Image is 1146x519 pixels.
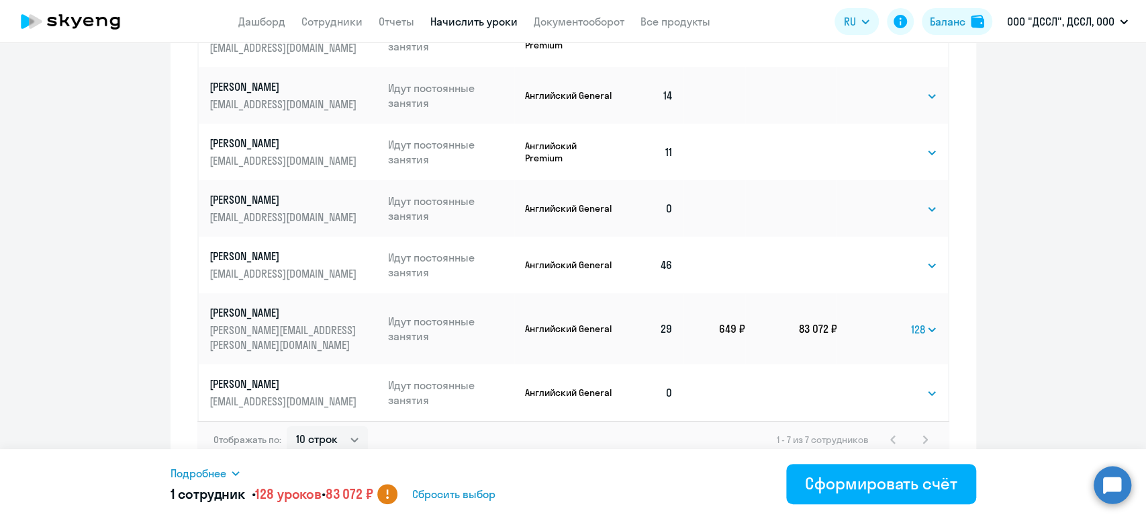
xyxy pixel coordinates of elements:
[238,15,285,28] a: Дашборд
[209,305,360,320] p: [PERSON_NAME]
[209,376,360,391] p: [PERSON_NAME]
[930,13,965,30] div: Баланс
[209,266,360,281] p: [EMAIL_ADDRESS][DOMAIN_NAME]
[805,473,957,494] div: Сформировать счёт
[209,192,378,225] a: [PERSON_NAME][EMAIL_ADDRESS][DOMAIN_NAME]
[209,210,360,225] p: [EMAIL_ADDRESS][DOMAIN_NAME]
[430,15,518,28] a: Начислить уроки
[922,8,992,35] button: Балансbalance
[844,13,856,30] span: RU
[171,485,373,504] h5: 1 сотрудник • •
[525,323,616,335] p: Английский General
[745,293,837,364] td: 83 072 ₽
[640,15,710,28] a: Все продукты
[1000,5,1135,38] button: ООО "ДССЛ", ДССЛ, ООО
[209,192,360,207] p: [PERSON_NAME]
[412,486,495,502] span: Сбросить выбор
[209,249,360,264] p: [PERSON_NAME]
[616,67,684,124] td: 14
[971,15,984,28] img: balance
[388,81,514,110] p: Идут постоянные занятия
[616,124,684,180] td: 11
[834,8,879,35] button: RU
[209,79,378,112] a: [PERSON_NAME][EMAIL_ADDRESS][DOMAIN_NAME]
[209,394,360,409] p: [EMAIL_ADDRESS][DOMAIN_NAME]
[388,194,514,223] p: Идут постоянные занятия
[209,136,360,151] p: [PERSON_NAME]
[209,305,378,352] a: [PERSON_NAME][PERSON_NAME][EMAIL_ADDRESS][PERSON_NAME][DOMAIN_NAME]
[209,97,360,112] p: [EMAIL_ADDRESS][DOMAIN_NAME]
[209,323,360,352] p: [PERSON_NAME][EMAIL_ADDRESS][PERSON_NAME][DOMAIN_NAME]
[616,180,684,237] td: 0
[525,202,616,214] p: Английский General
[616,364,684,421] td: 0
[171,465,226,481] span: Подробнее
[777,434,869,446] span: 1 - 7 из 7 сотрудников
[209,40,360,55] p: [EMAIL_ADDRESS][DOMAIN_NAME]
[213,434,281,446] span: Отображать по:
[525,140,616,164] p: Английский Premium
[525,259,616,271] p: Английский General
[1007,13,1114,30] p: ООО "ДССЛ", ДССЛ, ООО
[683,293,745,364] td: 649 ₽
[525,387,616,399] p: Английский General
[388,250,514,280] p: Идут постоянные занятия
[326,485,373,502] span: 83 072 ₽
[388,314,514,344] p: Идут постоянные занятия
[388,137,514,167] p: Идут постоянные занятия
[786,464,975,504] button: Сформировать счёт
[616,293,684,364] td: 29
[525,89,616,102] p: Английский General
[379,15,414,28] a: Отчеты
[301,15,363,28] a: Сотрудники
[209,136,378,168] a: [PERSON_NAME][EMAIL_ADDRESS][DOMAIN_NAME]
[534,15,624,28] a: Документооборот
[388,378,514,407] p: Идут постоянные занятия
[209,79,360,94] p: [PERSON_NAME]
[209,376,378,409] a: [PERSON_NAME][EMAIL_ADDRESS][DOMAIN_NAME]
[209,249,378,281] a: [PERSON_NAME][EMAIL_ADDRESS][DOMAIN_NAME]
[255,485,322,502] span: 128 уроков
[209,153,360,168] p: [EMAIL_ADDRESS][DOMAIN_NAME]
[616,237,684,293] td: 46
